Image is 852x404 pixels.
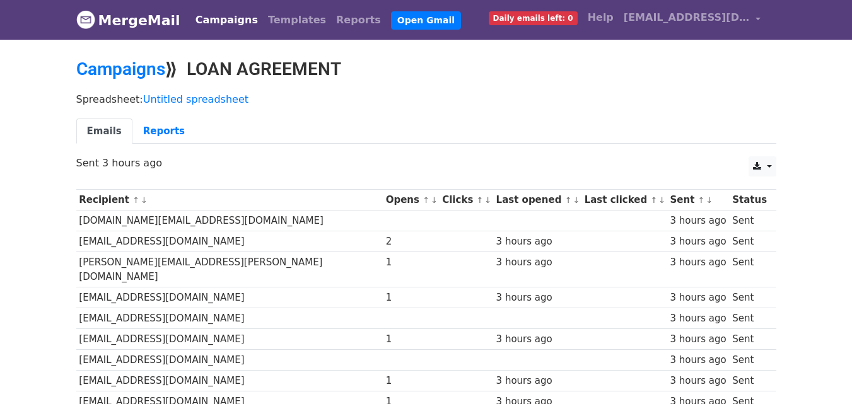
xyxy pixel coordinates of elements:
a: Campaigns [76,59,165,79]
div: 3 hours ago [670,291,726,305]
div: 3 hours ago [670,374,726,388]
div: 3 hours ago [496,255,578,270]
td: Sent [729,329,769,350]
a: ↑ [132,195,139,205]
span: [EMAIL_ADDRESS][DOMAIN_NAME] [624,10,750,25]
td: [EMAIL_ADDRESS][DOMAIN_NAME] [76,308,383,329]
td: Sent [729,231,769,252]
a: Reports [331,8,386,33]
th: Last opened [493,190,581,211]
div: 3 hours ago [496,291,578,305]
th: Clicks [439,190,493,211]
a: ↑ [698,195,705,205]
p: Spreadsheet: [76,93,776,106]
th: Status [729,190,769,211]
th: Sent [667,190,730,211]
div: 1 [386,374,436,388]
div: 3 hours ago [670,234,726,249]
div: 3 hours ago [670,332,726,347]
th: Recipient [76,190,383,211]
h2: ⟫ LOAN AGREEMENT [76,59,776,80]
div: 1 [386,332,436,347]
th: Opens [383,190,440,211]
td: [EMAIL_ADDRESS][DOMAIN_NAME] [76,371,383,391]
a: ↑ [477,195,484,205]
td: [EMAIL_ADDRESS][DOMAIN_NAME] [76,350,383,371]
td: [EMAIL_ADDRESS][DOMAIN_NAME] [76,329,383,350]
a: [EMAIL_ADDRESS][DOMAIN_NAME] [619,5,766,35]
a: ↓ [573,195,580,205]
a: Emails [76,118,132,144]
a: Open Gmail [391,11,461,30]
div: 3 hours ago [670,214,726,228]
a: ↓ [431,195,438,205]
a: ↓ [484,195,491,205]
div: 1 [386,291,436,305]
td: Sent [729,308,769,329]
div: 2 [386,234,436,249]
a: Templates [263,8,331,33]
td: Sent [729,211,769,231]
div: 3 hours ago [670,311,726,326]
a: ↑ [565,195,572,205]
img: MergeMail logo [76,10,95,29]
a: ↓ [658,195,665,205]
td: [EMAIL_ADDRESS][DOMAIN_NAME] [76,231,383,252]
td: Sent [729,371,769,391]
td: [EMAIL_ADDRESS][DOMAIN_NAME] [76,287,383,308]
a: MergeMail [76,7,180,33]
td: [PERSON_NAME][EMAIL_ADDRESS][PERSON_NAME][DOMAIN_NAME] [76,252,383,287]
div: 3 hours ago [496,332,578,347]
div: 1 [386,255,436,270]
a: Untitled spreadsheet [143,93,248,105]
a: Daily emails left: 0 [484,5,583,30]
p: Sent 3 hours ago [76,156,776,170]
span: Daily emails left: 0 [489,11,578,25]
td: Sent [729,350,769,371]
th: Last clicked [581,190,667,211]
a: ↑ [650,195,657,205]
a: ↓ [141,195,148,205]
a: ↑ [423,195,429,205]
a: Campaigns [190,8,263,33]
div: 3 hours ago [496,234,578,249]
div: 3 hours ago [496,374,578,388]
td: Sent [729,252,769,287]
a: Help [583,5,619,30]
a: Reports [132,118,195,144]
td: [DOMAIN_NAME][EMAIL_ADDRESS][DOMAIN_NAME] [76,211,383,231]
a: ↓ [706,195,713,205]
td: Sent [729,287,769,308]
div: 3 hours ago [670,353,726,367]
div: 3 hours ago [670,255,726,270]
